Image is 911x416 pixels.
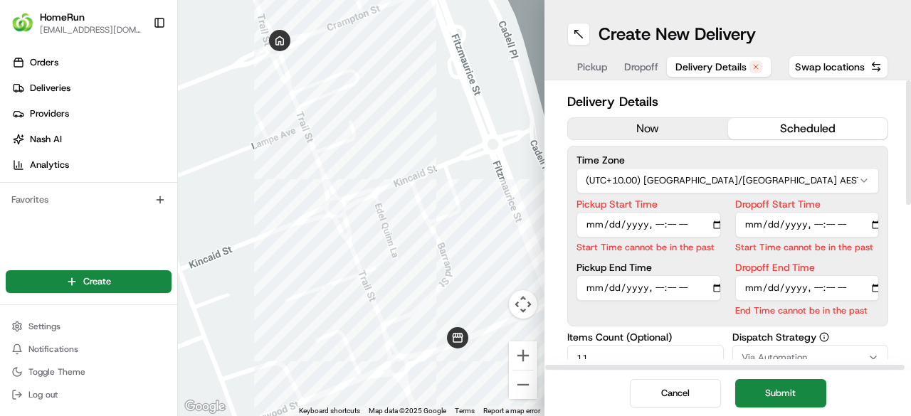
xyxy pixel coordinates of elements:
h2: Delivery Details [567,92,888,112]
button: HomeRunHomeRun[EMAIL_ADDRESS][DOMAIN_NAME] [6,6,147,40]
button: HomeRun [40,10,85,24]
a: Nash AI [6,128,177,151]
span: Log out [28,389,58,400]
label: Pickup Start Time [576,199,721,209]
button: Cancel [630,379,721,407]
label: Time Zone [576,155,879,165]
button: scheduled [728,118,888,139]
p: End Time cannot be in the past [735,304,880,317]
span: Via Automation [742,351,807,364]
h1: Create New Delivery [599,23,756,46]
div: Favorites [6,188,172,211]
a: Analytics [6,154,177,176]
label: Dispatch Strategy [732,332,889,342]
span: Dropoff [624,60,658,74]
label: Pickup End Time [576,262,721,272]
span: Notifications [28,343,78,355]
button: Settings [6,316,172,336]
span: Providers [30,107,69,120]
span: Deliveries [30,82,70,95]
input: Enter number of items [567,345,724,370]
button: Keyboard shortcuts [299,406,360,416]
button: now [568,118,728,139]
span: Swap locations [795,60,865,74]
img: Google [181,398,228,416]
button: Map camera controls [509,290,537,319]
span: Map data ©2025 Google [369,407,446,415]
button: Via Automation [732,345,889,370]
p: Start Time cannot be in the past [735,240,880,254]
button: Log out [6,385,172,405]
span: Analytics [30,159,69,171]
label: Dropoff Start Time [735,199,880,209]
label: Dropoff End Time [735,262,880,272]
button: Create [6,270,172,293]
span: Create [83,275,111,288]
p: Start Time cannot be in the past [576,240,721,254]
button: Dispatch Strategy [819,332,829,342]
a: Open this area in Google Maps (opens a new window) [181,398,228,416]
a: Terms [455,407,475,415]
button: Toggle Theme [6,362,172,382]
button: Notifications [6,339,172,359]
img: HomeRun [11,11,34,34]
button: Submit [735,379,826,407]
a: Orders [6,51,177,74]
span: Nash AI [30,133,62,146]
span: Delivery Details [675,60,747,74]
label: Items Count (Optional) [567,332,724,342]
a: Report a map error [483,407,540,415]
button: Zoom out [509,370,537,399]
button: Swap locations [789,55,888,78]
button: Zoom in [509,341,537,370]
a: Providers [6,102,177,125]
button: [EMAIL_ADDRESS][DOMAIN_NAME] [40,24,142,36]
span: Toggle Theme [28,366,85,378]
a: Deliveries [6,77,177,100]
span: Pickup [577,60,607,74]
span: Settings [28,321,60,332]
span: Orders [30,56,58,69]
